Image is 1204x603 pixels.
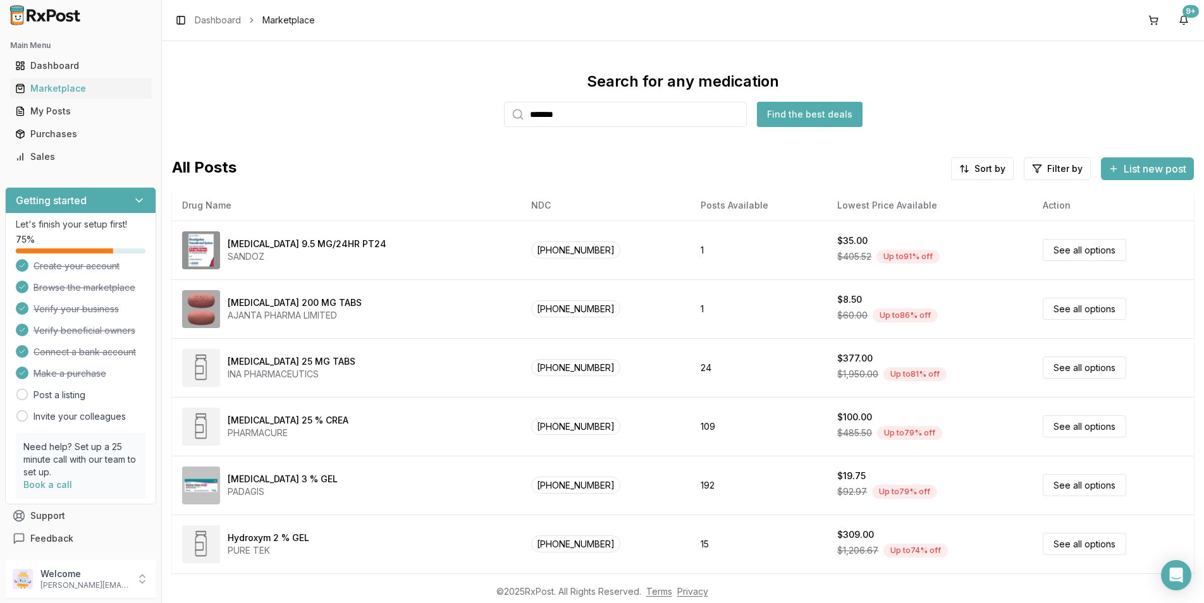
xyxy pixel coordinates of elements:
th: Action [1033,190,1194,221]
a: See all options [1043,356,1126,379]
th: Lowest Price Available [827,190,1033,221]
span: Make a purchase [34,367,106,380]
td: 1 [691,221,827,279]
a: See all options [1043,474,1126,496]
td: 192 [691,456,827,515]
div: $8.50 [837,293,862,306]
div: Marketplace [15,82,146,95]
a: Post a listing [34,389,85,401]
span: [PHONE_NUMBER] [531,477,620,494]
div: PURE TEK [228,544,309,557]
div: [MEDICAL_DATA] 25 MG TABS [228,355,355,368]
img: Entacapone 200 MG TABS [182,290,220,328]
a: See all options [1043,415,1126,437]
div: $35.00 [837,234,868,247]
span: 75 % [16,233,35,246]
button: Filter by [1024,157,1091,180]
button: Feedback [5,527,156,550]
div: Up to 74 % off [883,544,948,557]
h2: Main Menu [10,40,151,51]
a: Sales [10,145,151,168]
div: $100.00 [837,411,872,423]
span: [PHONE_NUMBER] [531,300,620,317]
span: Filter by [1047,162,1083,175]
div: [MEDICAL_DATA] 25 % CREA [228,414,348,427]
div: PHARMACURE [228,427,348,439]
a: Marketplace [10,77,151,100]
span: List new post [1124,161,1186,176]
div: INA PHARMACEUTICS [228,368,355,381]
div: 9+ [1182,5,1199,18]
button: List new post [1101,157,1194,180]
button: Marketplace [5,78,156,99]
a: Dashboard [195,14,241,27]
span: $1,206.67 [837,544,878,557]
div: Hydroxym 2 % GEL [228,532,309,544]
span: Create your account [34,260,120,272]
div: My Posts [15,105,146,118]
p: Need help? Set up a 25 minute call with our team to set up. [23,441,138,478]
div: Sales [15,150,146,163]
a: Book a call [23,479,72,490]
div: Open Intercom Messenger [1161,560,1191,590]
div: Purchases [15,128,146,140]
span: [PHONE_NUMBER] [531,359,620,376]
div: Up to 79 % off [877,426,942,440]
p: [PERSON_NAME][EMAIL_ADDRESS][DOMAIN_NAME] [40,580,128,590]
p: Welcome [40,568,128,580]
div: $377.00 [837,352,873,365]
button: Find the best deals [757,102,863,127]
img: Rivastigmine 9.5 MG/24HR PT24 [182,231,220,269]
nav: breadcrumb [195,14,315,27]
span: $60.00 [837,309,868,322]
div: Dashboard [15,59,146,72]
span: Verify beneficial owners [34,324,135,337]
td: 15 [691,515,827,573]
span: [PHONE_NUMBER] [531,241,620,259]
span: [PHONE_NUMBER] [531,535,620,552]
div: Up to 91 % off [876,250,940,264]
th: Drug Name [172,190,521,221]
a: Invite your colleagues [34,410,126,423]
div: Up to 86 % off [873,308,938,322]
span: Feedback [30,532,73,545]
p: Let's finish your setup first! [16,218,145,231]
button: Sales [5,147,156,167]
td: 109 [691,397,827,456]
a: Dashboard [10,54,151,77]
button: 9+ [1174,10,1194,30]
span: $485.50 [837,427,872,439]
h3: Getting started [16,193,87,208]
div: Up to 79 % off [872,485,937,499]
div: Up to 81 % off [883,367,947,381]
img: User avatar [13,569,33,589]
button: Sort by [951,157,1014,180]
button: Purchases [5,124,156,144]
span: Sort by [974,162,1005,175]
a: Privacy [677,586,708,597]
a: See all options [1043,533,1126,555]
span: Browse the marketplace [34,281,135,294]
span: $1,950.00 [837,368,878,381]
a: Terms [646,586,672,597]
a: See all options [1043,298,1126,320]
button: My Posts [5,101,156,121]
a: My Posts [10,100,151,123]
span: [PHONE_NUMBER] [531,418,620,435]
div: $309.00 [837,528,874,541]
div: [MEDICAL_DATA] 3 % GEL [228,473,338,485]
span: All Posts [172,157,236,180]
button: Support [5,504,156,527]
img: Diclofenac Potassium 25 MG TABS [182,349,220,387]
a: List new post [1101,164,1194,176]
button: Dashboard [5,56,156,76]
span: Verify your business [34,303,119,315]
img: Hydroxym 2 % GEL [182,525,220,563]
th: NDC [521,190,691,221]
a: See all options [1043,239,1126,261]
span: $92.97 [837,485,867,498]
td: 24 [691,338,827,397]
div: $19.75 [837,470,866,482]
div: PADAGIS [228,485,338,498]
div: SANDOZ [228,250,386,263]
